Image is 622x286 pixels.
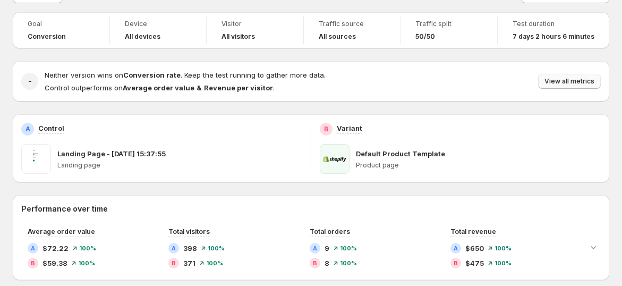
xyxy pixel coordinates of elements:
h2: B [172,260,176,266]
span: View all metrics [544,77,594,86]
a: GoalConversion [28,19,95,42]
a: Traffic split50/50 [415,19,482,42]
span: 9 [325,243,329,254]
span: 50/50 [415,32,435,41]
span: Average order value [28,228,95,235]
span: Traffic split [415,20,482,28]
span: 100% [340,260,357,266]
h2: B [31,260,35,266]
span: 100% [208,245,225,251]
span: Total orders [310,228,350,235]
strong: Revenue per visitor [204,83,273,92]
span: 398 [183,243,197,254]
h2: A [25,125,30,133]
span: $59.38 [42,258,67,268]
a: VisitorAll visitors [221,19,288,42]
h2: B [454,260,458,266]
span: Test duration [513,20,594,28]
p: Landing page [57,161,302,170]
h4: All visitors [221,32,255,41]
span: Conversion [28,32,66,41]
strong: & [197,83,202,92]
span: 100% [206,260,223,266]
p: Variant [337,123,362,133]
span: 100% [495,260,512,266]
span: Traffic source [319,20,386,28]
span: 100% [79,245,96,251]
span: 8 [325,258,329,268]
p: Landing Page - [DATE] 15:37:55 [57,148,166,159]
span: Total revenue [450,228,496,235]
h2: A [172,245,176,251]
strong: Average order value [123,83,194,92]
span: $72.22 [42,243,69,254]
h2: A [454,245,458,251]
span: Goal [28,20,95,28]
span: Neither version wins on . Keep the test running to gather more data. [45,71,326,79]
span: 100% [78,260,95,266]
span: 100% [340,245,357,251]
h2: B [313,260,317,266]
span: 100% [495,245,512,251]
a: Test duration7 days 2 hours 6 minutes [513,19,594,42]
span: Total visitors [168,228,210,235]
span: 371 [183,258,195,268]
span: $475 [465,258,484,268]
span: Device [125,20,192,28]
button: Expand chart [586,240,601,255]
span: 7 days 2 hours 6 minutes [513,32,594,41]
span: Control outperforms on . [45,83,275,92]
p: Control [38,123,64,133]
p: Product page [356,161,601,170]
strong: Conversion rate [123,71,181,79]
p: Default Product Template [356,148,445,159]
a: Traffic sourceAll sources [319,19,386,42]
h2: B [324,125,328,133]
h2: Performance over time [21,204,601,214]
span: $650 [465,243,484,254]
h2: A [31,245,35,251]
img: Default Product Template [320,144,350,174]
span: Visitor [221,20,288,28]
button: View all metrics [538,74,601,89]
h2: - [28,76,32,87]
img: Landing Page - Jul 15, 15:37:55 [21,144,51,174]
a: DeviceAll devices [125,19,192,42]
h4: All sources [319,32,356,41]
h4: All devices [125,32,160,41]
h2: A [313,245,317,251]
